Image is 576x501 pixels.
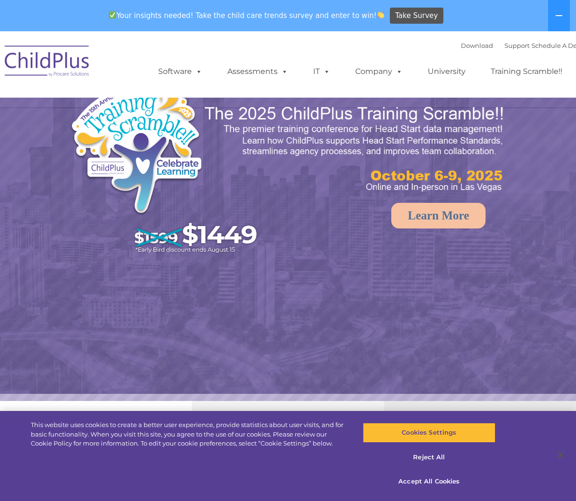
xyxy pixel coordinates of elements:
[129,101,169,109] span: Phone number
[461,42,493,49] a: Download
[149,62,212,81] a: Software
[304,62,340,81] a: IT
[346,62,412,81] a: Company
[504,42,530,49] a: Support
[363,472,495,492] button: Accept All Cookies
[363,423,495,443] button: Cookies Settings
[390,8,443,24] a: Take Survey
[218,62,297,81] a: Assessments
[363,447,495,467] button: Reject All
[105,6,388,25] span: Your insights needed! Take the child care trends survey and enter to win!
[418,62,475,81] a: University
[395,8,438,24] span: Take Survey
[481,62,572,81] a: Training Scramble!!
[109,11,116,18] img: ✅
[377,11,384,18] img: 👏
[391,203,486,228] a: Learn More
[550,445,571,465] button: Close
[129,63,158,70] span: Last name
[31,420,346,448] div: This website uses cookies to create a better user experience, provide statistics about user visit...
